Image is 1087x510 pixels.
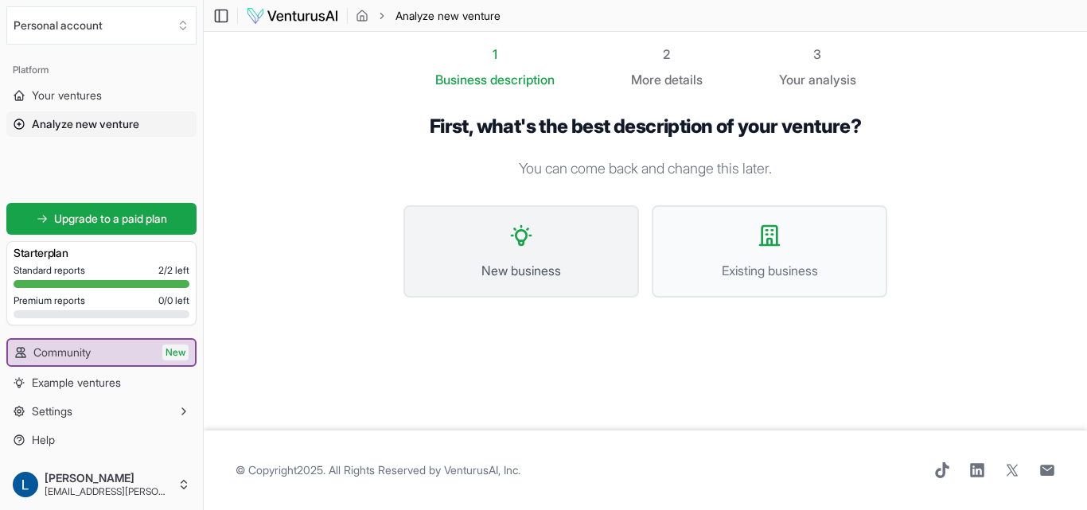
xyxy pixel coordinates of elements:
a: VenturusAI, Inc [444,463,518,477]
span: Business [435,70,487,89]
span: Premium reports [14,294,85,307]
p: You can come back and change this later. [403,158,887,180]
div: 1 [435,45,555,64]
img: logo [246,6,339,25]
span: [PERSON_NAME] [45,471,171,485]
div: 3 [779,45,856,64]
img: ACg8ocI987qaPboarCfy_7f7cjEWFeWh2o1LlAbdB6vzkYWdtTkWWg=s96-c [13,472,38,497]
span: Your ventures [32,88,102,103]
a: Analyze new venture [6,111,197,137]
a: Your ventures [6,83,197,108]
nav: breadcrumb [356,8,501,24]
span: Community [33,345,91,360]
span: 2 / 2 left [158,264,189,277]
button: Settings [6,399,197,424]
span: Your [779,70,805,89]
span: description [490,72,555,88]
span: More [631,70,661,89]
a: Example ventures [6,370,197,395]
span: New [162,345,189,360]
span: details [664,72,703,88]
span: Existing business [669,261,870,280]
span: New business [421,261,621,280]
span: Upgrade to a paid plan [54,211,167,227]
span: Standard reports [14,264,85,277]
div: Platform [6,57,197,83]
a: CommunityNew [8,340,195,365]
span: Example ventures [32,375,121,391]
h1: First, what's the best description of your venture? [403,115,887,138]
a: Upgrade to a paid plan [6,203,197,235]
span: Settings [32,403,72,419]
span: analysis [808,72,856,88]
span: Analyze new venture [32,116,139,132]
button: New business [403,205,639,298]
span: Analyze new venture [395,8,501,24]
button: Select an organization [6,6,197,45]
button: [PERSON_NAME][EMAIL_ADDRESS][PERSON_NAME][DOMAIN_NAME] [6,465,197,504]
span: 0 / 0 left [158,294,189,307]
span: © Copyright 2025 . All Rights Reserved by . [236,462,520,478]
a: Help [6,427,197,453]
span: Help [32,432,55,448]
button: Existing business [652,205,887,298]
h3: Starter plan [14,245,189,261]
div: 2 [631,45,703,64]
span: [EMAIL_ADDRESS][PERSON_NAME][DOMAIN_NAME] [45,485,171,498]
